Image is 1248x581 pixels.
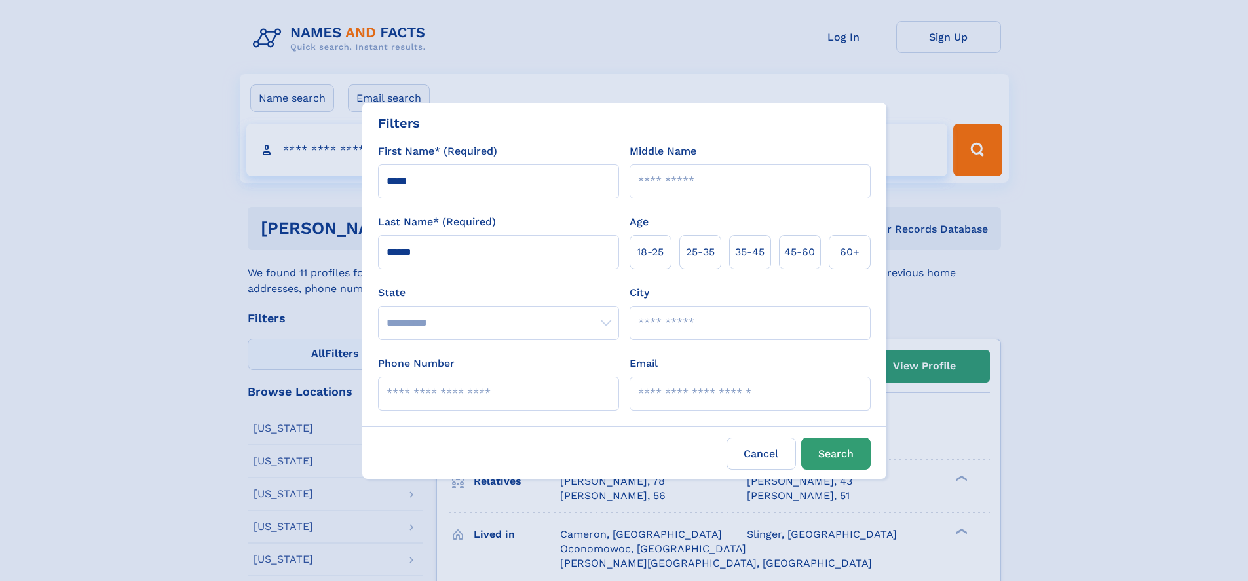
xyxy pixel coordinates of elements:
span: 45‑60 [784,244,815,260]
span: 25‑35 [686,244,715,260]
label: Phone Number [378,356,455,371]
label: Cancel [727,438,796,470]
label: Last Name* (Required) [378,214,496,230]
span: 60+ [840,244,860,260]
button: Search [801,438,871,470]
div: Filters [378,113,420,133]
span: 18‑25 [637,244,664,260]
label: First Name* (Required) [378,143,497,159]
label: Age [630,214,649,230]
label: Email [630,356,658,371]
label: State [378,285,619,301]
label: City [630,285,649,301]
label: Middle Name [630,143,696,159]
span: 35‑45 [735,244,765,260]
